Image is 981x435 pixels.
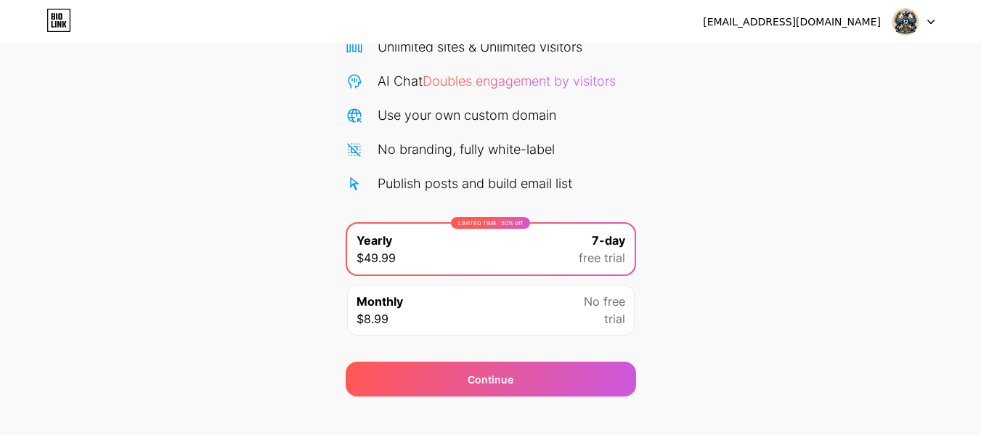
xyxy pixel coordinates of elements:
[357,232,392,249] span: Yearly
[584,293,625,310] span: No free
[378,139,555,159] div: No branding, fully white-label
[357,249,396,267] span: $49.99
[357,310,388,328] span: $8.99
[378,37,582,57] div: Unlimited sites & Unlimited visitors
[378,174,572,193] div: Publish posts and build email list
[703,15,881,30] div: [EMAIL_ADDRESS][DOMAIN_NAME]
[468,372,513,387] span: Continue
[592,232,625,249] span: 7-day
[579,249,625,267] span: free trial
[604,310,625,328] span: trial
[378,105,556,125] div: Use your own custom domain
[892,8,919,36] img: g5_evolucion
[357,293,403,310] span: Monthly
[423,73,616,89] span: Doubles engagement by visitors
[451,217,530,229] div: LIMITED TIME : 50% off
[378,71,616,91] div: AI Chat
